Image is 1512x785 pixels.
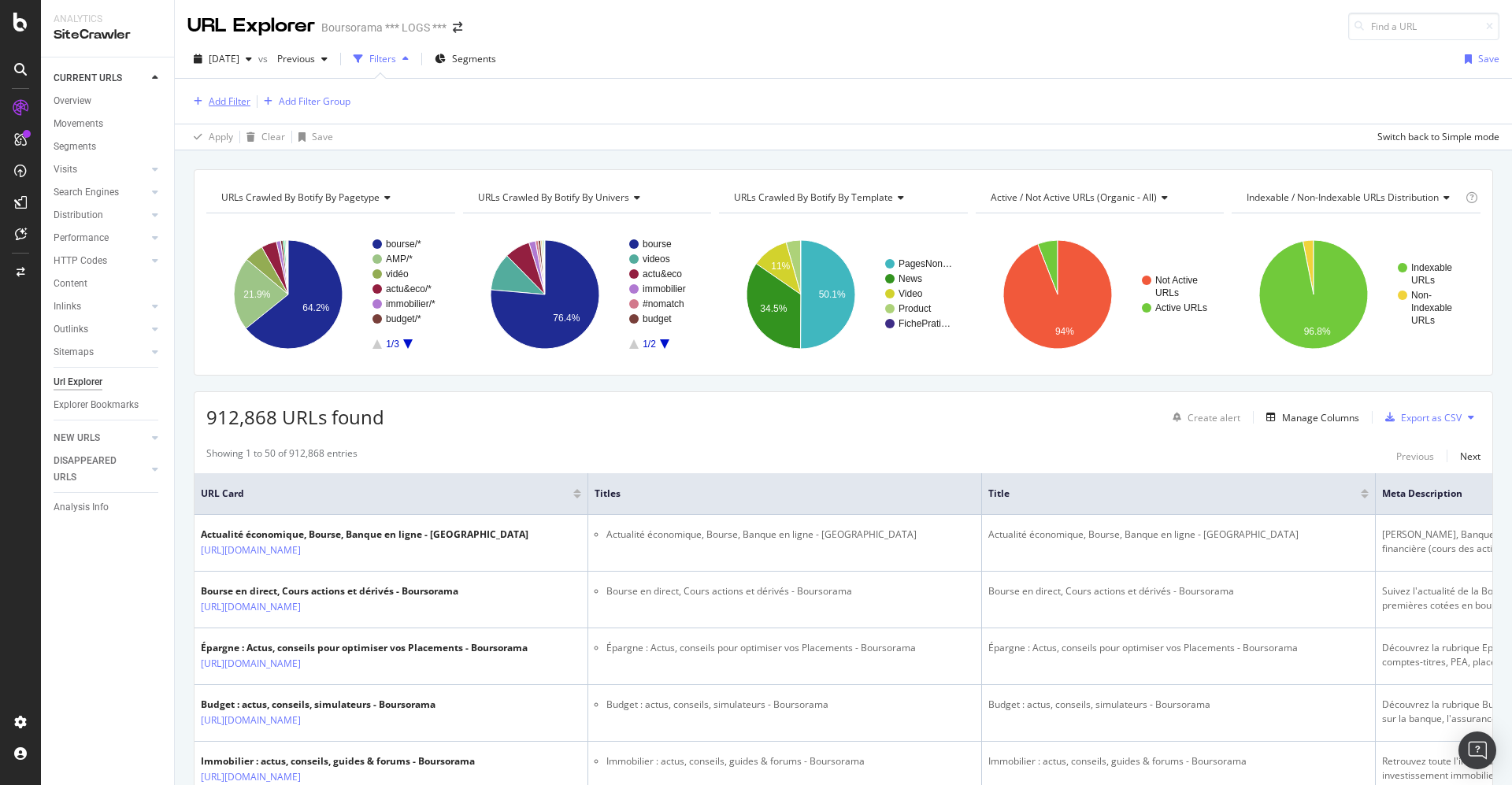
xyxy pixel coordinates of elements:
[54,139,96,155] div: Segments
[988,754,1369,768] div: Immobilier : actus, conseils, guides & forums - Boursorama
[1247,191,1439,204] span: Indexable / Non-Indexable URLs distribution
[201,542,301,558] a: [URL][DOMAIN_NAME]
[209,52,239,65] span: 2025 Aug. 8th
[54,139,163,155] a: Segments
[54,161,77,178] div: Visits
[201,769,301,785] a: [URL][DOMAIN_NAME]
[187,92,250,111] button: Add Filter
[261,130,285,143] div: Clear
[54,344,94,361] div: Sitemaps
[976,226,1225,363] svg: A chart.
[54,453,147,486] a: DISAPPEARED URLS
[1371,124,1499,150] button: Switch back to Simple mode
[643,283,686,294] text: immobilier
[1282,411,1359,424] div: Manage Columns
[54,253,107,269] div: HTTP Codes
[54,499,163,516] a: Analysis Info
[991,191,1157,204] span: Active / Not Active URLs (organic - all)
[1458,46,1499,72] button: Save
[1411,315,1435,326] text: URLs
[386,283,432,294] text: actu&eco/*
[54,374,102,391] div: Url Explorer
[899,303,932,314] text: Product
[201,599,301,615] a: [URL][DOMAIN_NAME]
[1377,130,1499,143] div: Switch back to Simple mode
[54,344,147,361] a: Sitemaps
[54,93,91,109] div: Overview
[54,499,109,516] div: Analysis Info
[54,253,147,269] a: HTTP Codes
[206,226,455,363] svg: A chart.
[1055,326,1074,337] text: 94%
[54,321,88,338] div: Outlinks
[258,92,350,111] button: Add Filter Group
[209,130,233,143] div: Apply
[347,46,415,72] button: Filters
[201,698,435,712] div: Budget : actus, conseils, simulateurs - Boursorama
[606,584,975,598] li: Bourse en direct, Cours actions et dérivés - Boursorama
[209,94,250,108] div: Add Filter
[206,404,384,430] span: 912,868 URLs found
[463,226,712,363] svg: A chart.
[452,52,496,65] span: Segments
[54,161,147,178] a: Visits
[386,298,435,309] text: immobilier/*
[553,313,580,324] text: 76.4%
[1348,13,1499,40] input: Find a URL
[719,226,968,363] svg: A chart.
[1232,226,1480,363] div: A chart.
[54,116,163,132] a: Movements
[54,70,122,87] div: CURRENT URLS
[643,254,670,265] text: videos
[1155,287,1179,298] text: URLs
[988,185,1210,210] h4: Active / Not Active URLs
[988,584,1369,598] div: Bourse en direct, Cours actions et dérivés - Boursorama
[606,641,975,655] li: Épargne : Actus, conseils pour optimiser vos Placements - Boursorama
[201,528,528,542] div: Actualité économique, Bourse, Banque en ligne - [GEOGRAPHIC_DATA]
[643,239,672,250] text: bourse
[1188,411,1240,424] div: Create alert
[771,261,790,272] text: 11%
[312,130,333,143] div: Save
[258,52,271,65] span: vs
[428,46,502,72] button: Segments
[1155,302,1207,313] text: Active URLs
[187,124,233,150] button: Apply
[475,185,698,210] h4: URLs Crawled By Botify By univers
[201,713,301,728] a: [URL][DOMAIN_NAME]
[54,276,87,292] div: Content
[54,26,161,44] div: SiteCrawler
[899,318,951,329] text: FichePrati…
[899,288,923,299] text: Video
[1458,731,1496,769] div: Open Intercom Messenger
[1401,411,1462,424] div: Export as CSV
[201,656,301,672] a: [URL][DOMAIN_NAME]
[643,339,656,350] text: 1/2
[54,207,103,224] div: Distribution
[243,289,270,300] text: 21.9%
[54,430,100,446] div: NEW URLS
[271,52,315,65] span: Previous
[54,230,147,246] a: Performance
[731,185,954,210] h4: URLs Crawled By Botify By template
[1478,52,1499,65] div: Save
[386,313,421,324] text: budget/*
[1396,450,1434,463] div: Previous
[1379,405,1462,430] button: Export as CSV
[386,268,409,280] text: vidéo
[595,487,951,501] span: Titles
[201,641,528,655] div: Épargne : Actus, conseils pour optimiser vos Placements - Boursorama
[54,453,133,486] div: DISAPPEARED URLS
[1411,290,1432,301] text: Non-
[734,191,893,204] span: URLs Crawled By Botify By template
[54,298,81,315] div: Inlinks
[271,46,334,72] button: Previous
[1411,302,1452,313] text: Indexable
[201,584,458,598] div: Bourse en direct, Cours actions et dérivés - Boursorama
[988,528,1369,542] div: Actualité économique, Bourse, Banque en ligne - [GEOGRAPHIC_DATA]
[54,184,147,201] a: Search Engines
